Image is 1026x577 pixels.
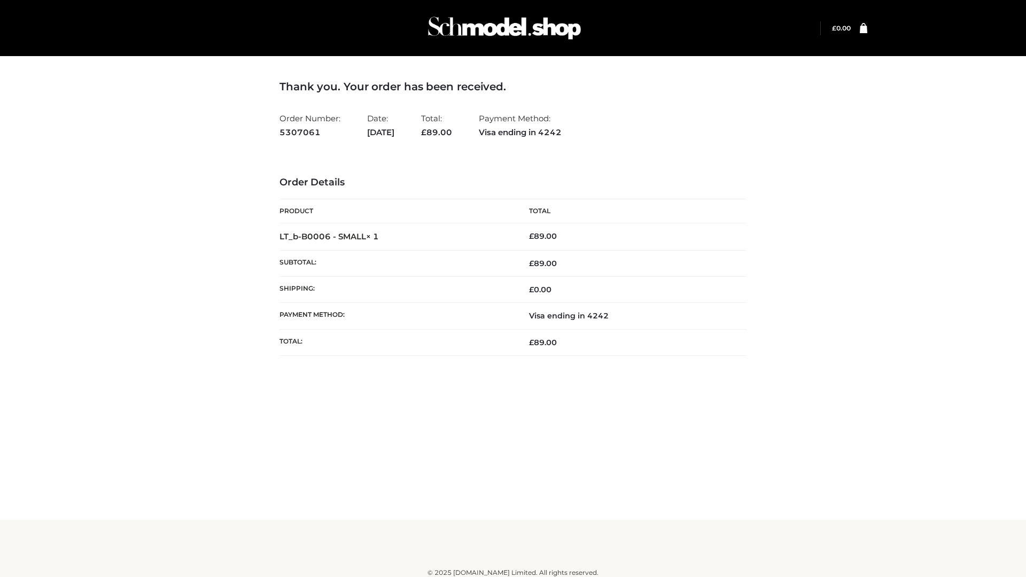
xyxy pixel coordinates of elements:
[513,303,747,329] td: Visa ending in 4242
[366,231,379,241] strong: × 1
[279,109,340,142] li: Order Number:
[279,250,513,276] th: Subtotal:
[529,231,557,241] bdi: 89.00
[529,338,534,347] span: £
[421,109,452,142] li: Total:
[279,177,747,189] h3: Order Details
[479,109,562,142] li: Payment Method:
[421,127,452,137] span: 89.00
[529,285,551,294] bdi: 0.00
[832,24,851,32] bdi: 0.00
[529,259,557,268] span: 89.00
[279,277,513,303] th: Shipping:
[367,126,394,139] strong: [DATE]
[279,303,513,329] th: Payment method:
[279,126,340,139] strong: 5307061
[367,109,394,142] li: Date:
[513,199,747,223] th: Total
[421,127,426,137] span: £
[529,231,534,241] span: £
[279,329,513,355] th: Total:
[832,24,836,32] span: £
[832,24,851,32] a: £0.00
[279,199,513,223] th: Product
[529,338,557,347] span: 89.00
[479,126,562,139] strong: Visa ending in 4242
[279,231,379,241] strong: LT_b-B0006 - SMALL
[529,285,534,294] span: £
[424,7,585,49] img: Schmodel Admin 964
[279,80,747,93] h3: Thank you. Your order has been received.
[529,259,534,268] span: £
